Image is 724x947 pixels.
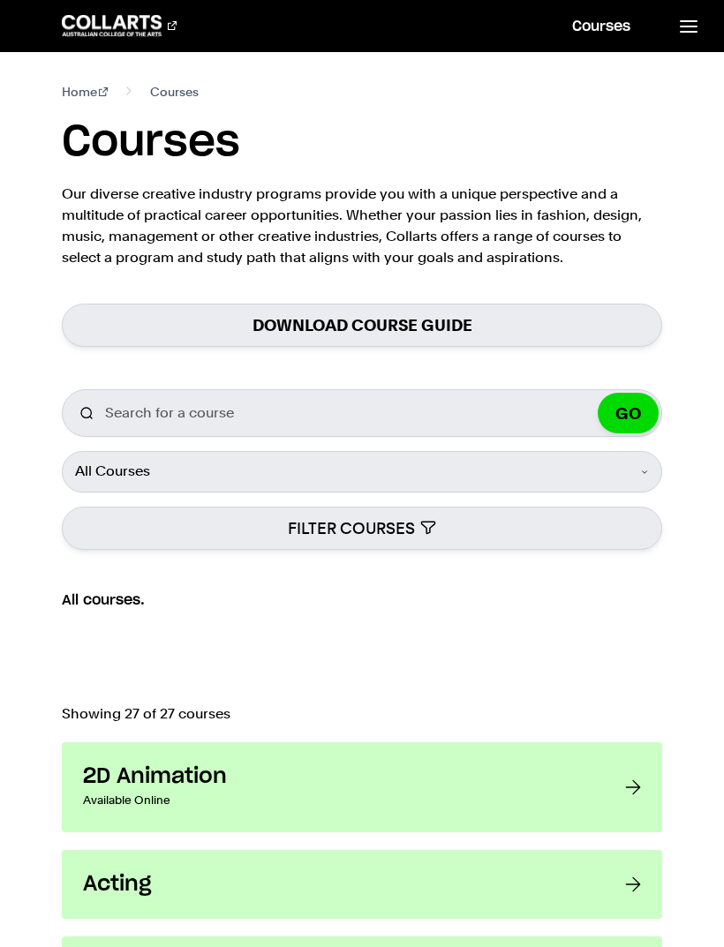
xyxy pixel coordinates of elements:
[62,81,109,102] a: Home
[62,389,663,437] input: Search for a course
[83,763,591,790] h3: 2D Animation
[62,304,663,347] a: Download Course Guide
[62,184,663,268] p: Our diverse creative industry programs provide you with a unique perspective and a multitude of p...
[62,507,663,550] button: FILTER COURSES
[62,707,663,721] p: Showing 27 of 27 courses
[62,116,240,169] h1: Courses
[83,790,591,811] p: Available Online
[62,590,663,618] h2: All courses.
[62,850,663,919] a: Acting
[62,742,663,832] a: 2D Animation Available Online
[598,393,659,433] button: GO
[62,15,177,36] div: Go to homepage
[150,81,199,102] span: Courses
[83,871,591,898] h3: Acting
